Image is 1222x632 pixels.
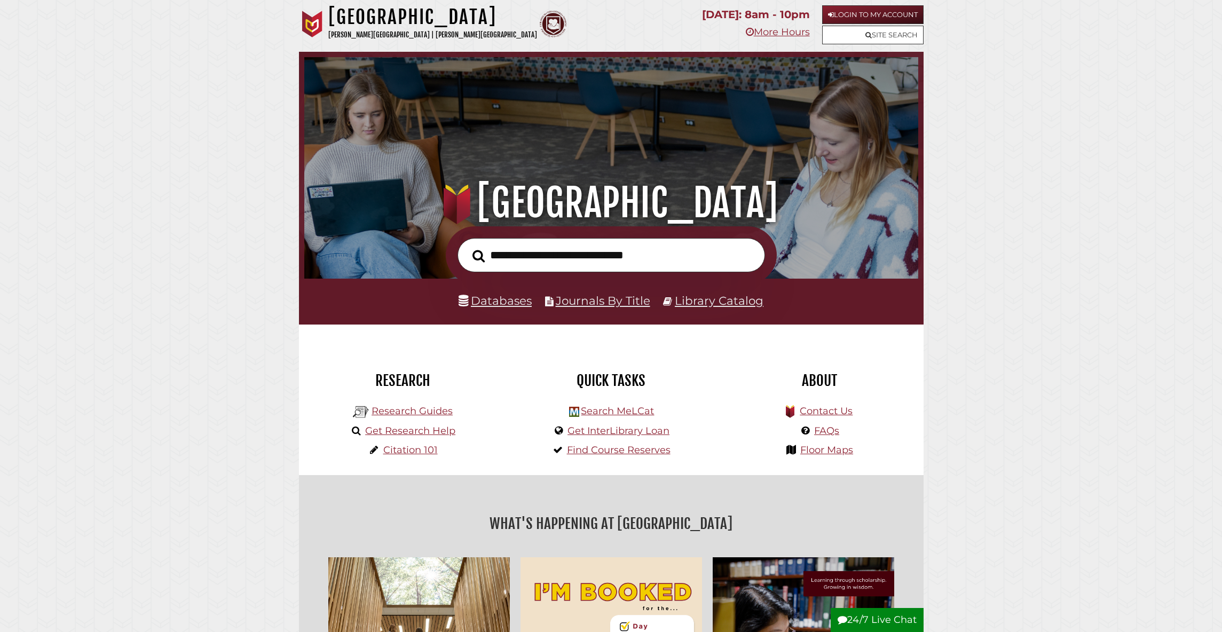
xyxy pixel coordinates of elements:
[567,444,671,456] a: Find Course Reserves
[800,405,853,417] a: Contact Us
[383,444,438,456] a: Citation 101
[556,294,650,307] a: Journals By Title
[540,11,566,37] img: Calvin Theological Seminary
[322,179,900,226] h1: [GEOGRAPHIC_DATA]
[365,425,455,437] a: Get Research Help
[372,405,453,417] a: Research Guides
[822,26,924,44] a: Site Search
[814,425,839,437] a: FAQs
[515,372,707,390] h2: Quick Tasks
[822,5,924,24] a: Login to My Account
[328,5,537,29] h1: [GEOGRAPHIC_DATA]
[800,444,853,456] a: Floor Maps
[581,405,654,417] a: Search MeLCat
[328,29,537,41] p: [PERSON_NAME][GEOGRAPHIC_DATA] | [PERSON_NAME][GEOGRAPHIC_DATA]
[569,407,579,417] img: Hekman Library Logo
[353,404,369,420] img: Hekman Library Logo
[723,372,916,390] h2: About
[299,11,326,37] img: Calvin University
[675,294,763,307] a: Library Catalog
[467,247,490,266] button: Search
[459,294,532,307] a: Databases
[307,372,499,390] h2: Research
[746,26,810,38] a: More Hours
[307,511,916,536] h2: What's Happening at [GEOGRAPHIC_DATA]
[567,425,669,437] a: Get InterLibrary Loan
[472,249,485,263] i: Search
[702,5,810,24] p: [DATE]: 8am - 10pm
